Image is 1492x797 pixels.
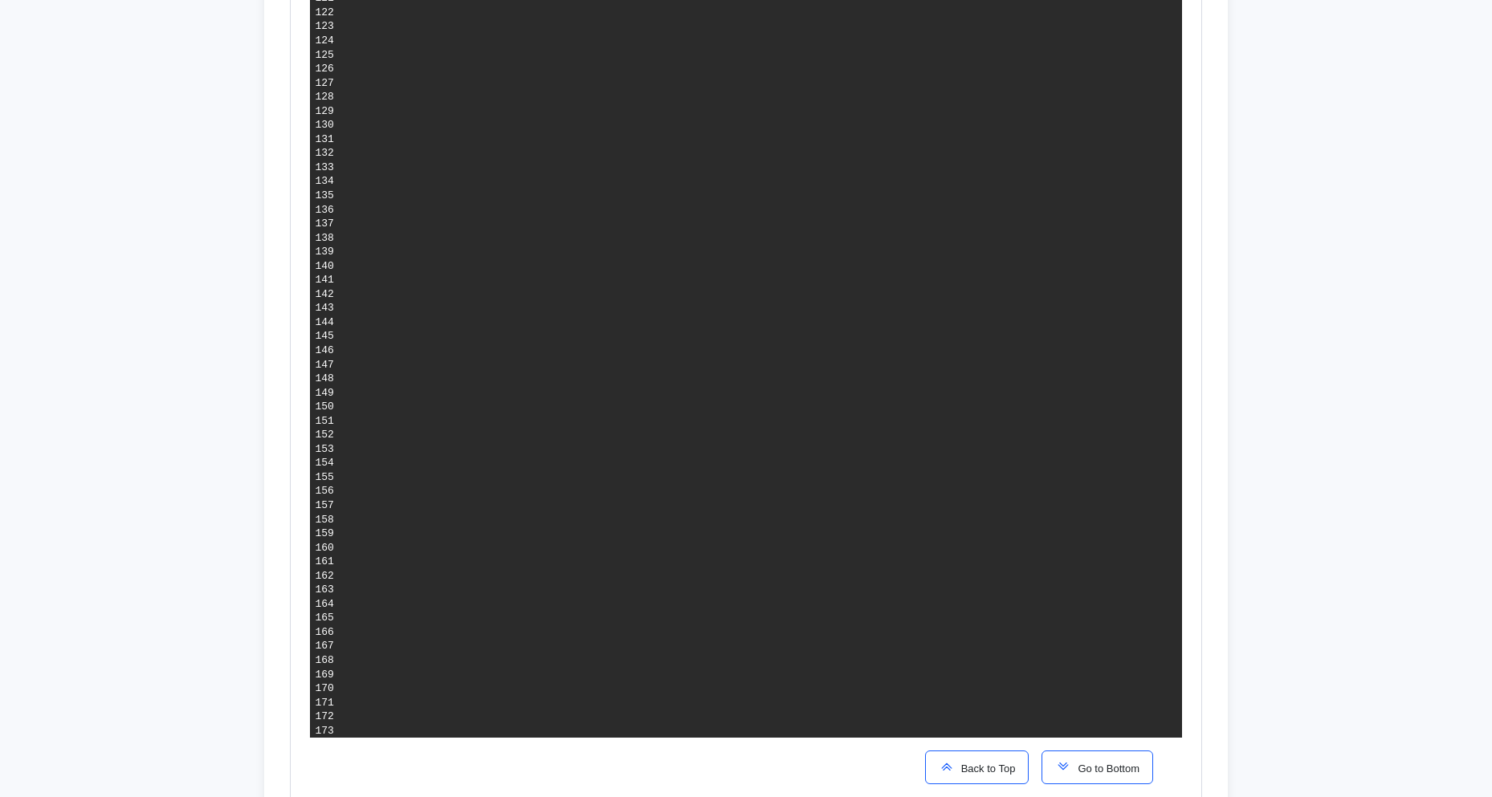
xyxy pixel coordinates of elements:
[316,456,334,470] div: 154
[316,189,334,203] div: 135
[316,611,334,625] div: 165
[316,583,334,597] div: 163
[316,696,334,710] div: 171
[316,625,334,640] div: 166
[316,161,334,175] div: 133
[316,76,334,91] div: 127
[316,569,334,584] div: 162
[316,104,334,119] div: 129
[316,48,334,63] div: 125
[316,386,334,401] div: 149
[316,498,334,513] div: 157
[316,414,334,429] div: 151
[316,90,334,104] div: 128
[316,681,334,696] div: 170
[316,358,334,372] div: 147
[316,19,334,34] div: 123
[316,527,334,541] div: 159
[316,400,334,414] div: 150
[316,541,334,555] div: 160
[316,653,334,668] div: 168
[316,470,334,485] div: 155
[316,555,334,569] div: 161
[316,710,334,724] div: 172
[316,372,334,386] div: 148
[316,217,334,231] div: 137
[316,344,334,358] div: 146
[925,750,1029,784] button: Back to Top
[316,259,334,274] div: 140
[316,6,334,20] div: 122
[316,315,334,330] div: 144
[316,174,334,189] div: 134
[316,484,334,498] div: 156
[316,146,334,161] div: 132
[316,287,334,302] div: 142
[316,639,334,653] div: 167
[1071,762,1139,775] span: Go to Bottom
[316,245,334,259] div: 139
[316,132,334,147] div: 131
[316,62,334,76] div: 126
[316,273,334,287] div: 141
[1042,750,1153,784] button: Go to Bottom
[316,203,334,218] div: 136
[316,428,334,442] div: 152
[316,301,334,315] div: 143
[316,724,334,738] div: 173
[1055,758,1071,775] img: scroll-to-icon.svg
[316,329,334,344] div: 145
[316,231,334,246] div: 138
[316,597,334,612] div: 164
[939,758,955,775] img: scroll-to-icon.svg
[316,34,334,48] div: 124
[316,442,334,457] div: 153
[316,513,334,527] div: 158
[316,118,334,132] div: 130
[955,762,1016,775] span: Back to Top
[316,668,334,682] div: 169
